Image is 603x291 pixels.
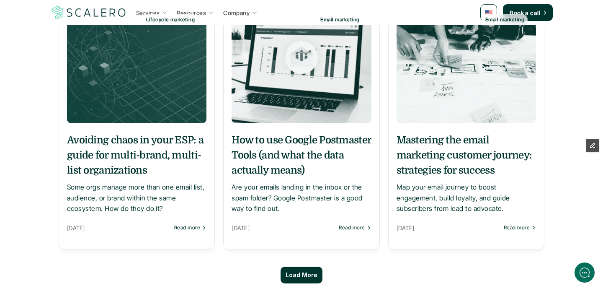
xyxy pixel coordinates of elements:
img: Foto de <a href="https://unsplash.com/es/@uxindo?utm_content=creditCopyText&utm_medium=referral&u... [397,6,536,123]
a: Read more [174,225,206,231]
h5: How to use Google Postmaster Tools (and what the data actually means) [232,133,371,178]
a: Mastering the email marketing customer journey: strategies for successMap your email journey to b... [397,133,536,214]
div: Back [DATE] [31,16,60,22]
button: Edit Framer Content [586,139,599,152]
button: />GIF [127,222,145,245]
a: Created with SoraLifecycle marketing [67,6,206,123]
p: [DATE] [67,223,170,233]
a: Book a call [503,4,553,21]
p: [DATE] [232,223,335,233]
p: Read more [504,225,530,231]
p: Map your email journey to boost engagement, build loyalty, and guide subscribers from lead to adv... [397,182,536,214]
p: Lifecycle marketing [146,17,195,23]
p: Book a call [510,8,540,17]
img: Created with Sora [67,6,206,123]
a: Avoiding chaos in your ESP: a guide for multi-brand, multi-list organizationsSome orgs manage mor... [67,133,206,214]
iframe: gist-messenger-bubble-iframe [575,262,595,283]
img: Foto de <a href="https://unsplash.com/es/@cgower?utm_content=creditCopyText&utm_medium=referral&u... [232,6,371,123]
p: Resources [177,8,206,17]
a: How to use Google Postmaster Tools (and what the data actually means)Are your emails landing in t... [232,133,371,214]
div: Scalero [31,5,60,15]
h5: Avoiding chaos in your ESP: a guide for multi-brand, multi-list organizations [67,133,206,178]
g: /> [131,229,142,236]
a: Read more [339,225,371,231]
p: Company [223,8,250,17]
p: [DATE] [397,223,500,233]
p: Some orgs manage more than one email list, audience, or brand within the same ecosystem. How do t... [67,182,206,214]
p: Load More [286,272,317,279]
p: Read more [339,225,365,231]
a: Scalero company logo [50,5,127,20]
img: Scalero company logo [50,5,127,21]
p: Are your emails landing in the inbox or the spam folder? Google Postmaster is a good way to find ... [232,182,371,214]
h5: Mastering the email marketing customer journey: strategies for success [397,133,536,178]
p: Email marketing [485,17,524,23]
div: ScaleroBack [DATE] [25,5,157,22]
p: Read more [174,225,200,231]
tspan: GIF [133,231,140,235]
p: Email marketing [320,17,359,23]
a: Read more [504,225,536,231]
span: We run on Gist [70,213,106,218]
p: Services [136,8,160,17]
